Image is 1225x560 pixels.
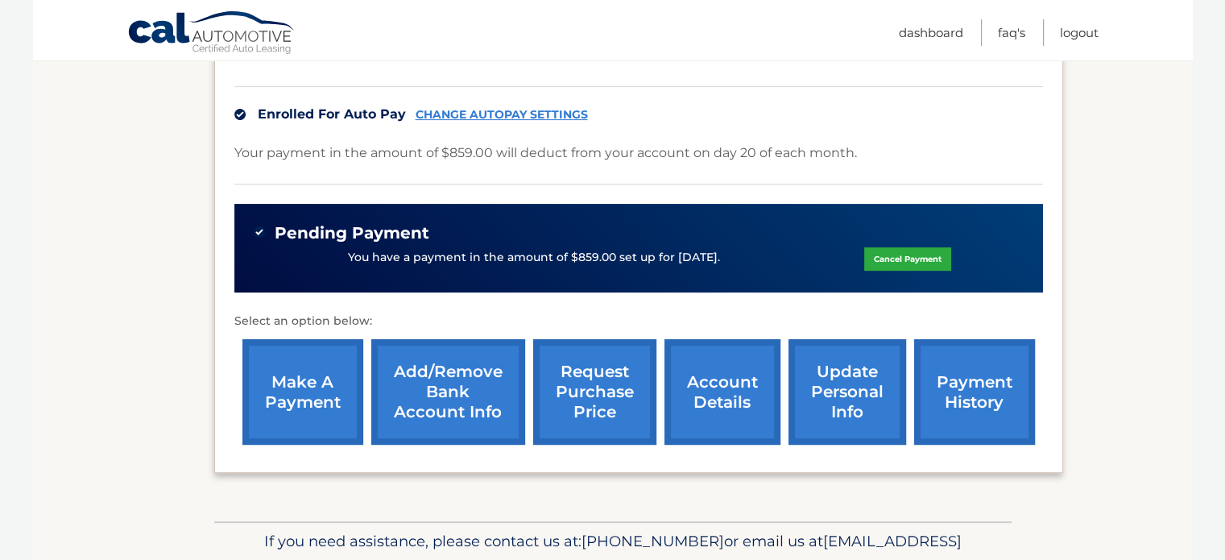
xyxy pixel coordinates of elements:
a: FAQ's [998,19,1025,46]
a: Dashboard [899,19,963,46]
span: [PHONE_NUMBER] [581,532,724,550]
a: Cancel Payment [864,247,951,271]
p: Select an option below: [234,312,1043,331]
a: Cal Automotive [127,10,296,57]
a: account details [664,339,780,445]
p: You have a payment in the amount of $859.00 set up for [DATE]. [348,249,720,267]
a: update personal info [788,339,906,445]
a: make a payment [242,339,363,445]
img: check.svg [234,109,246,120]
p: Your payment in the amount of $859.00 will deduct from your account on day 20 of each month. [234,142,857,164]
a: request purchase price [533,339,656,445]
a: Add/Remove bank account info [371,339,525,445]
img: check-green.svg [254,226,265,238]
a: Logout [1060,19,1099,46]
span: Enrolled For Auto Pay [258,106,406,122]
span: Pending Payment [275,223,429,243]
a: payment history [914,339,1035,445]
a: CHANGE AUTOPAY SETTINGS [416,108,588,122]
